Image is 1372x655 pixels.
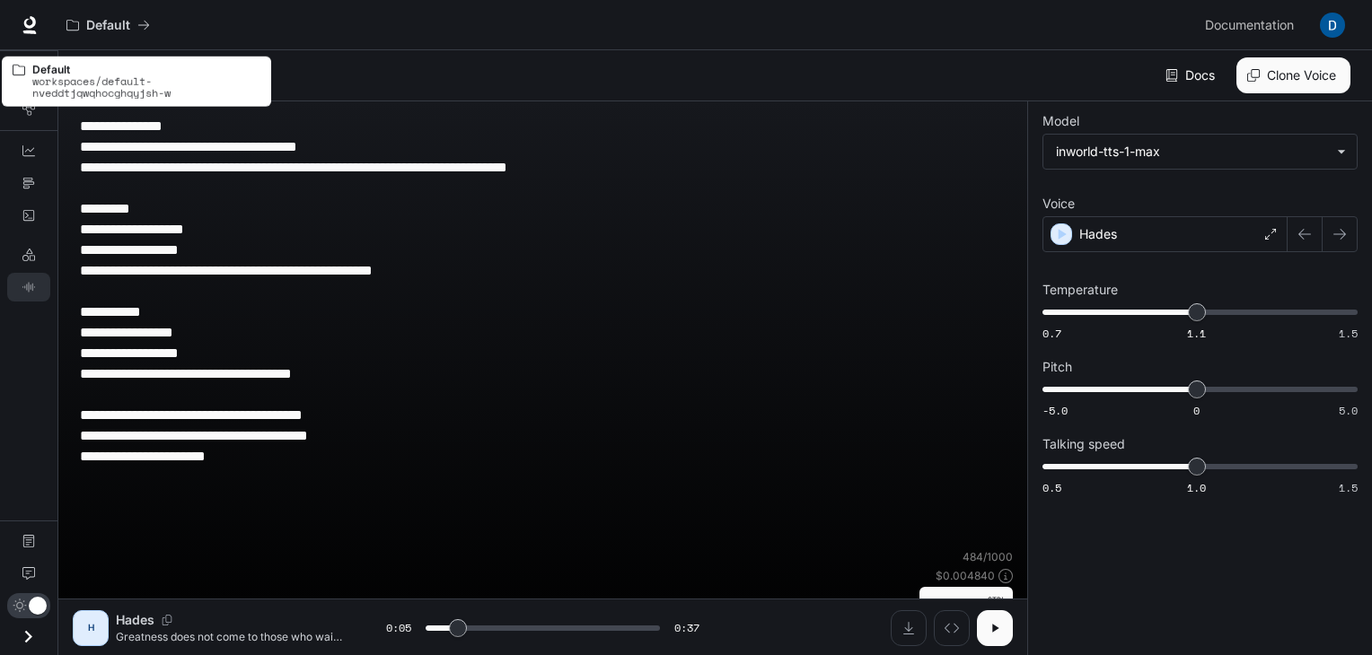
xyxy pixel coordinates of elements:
[1187,326,1206,341] span: 1.1
[1198,7,1307,43] a: Documentation
[1187,480,1206,495] span: 1.0
[1193,403,1200,418] span: 0
[1320,13,1345,38] img: User avatar
[1042,438,1125,450] p: Talking speed
[1339,403,1358,418] span: 5.0
[7,240,50,269] a: LLM Playground
[8,618,48,655] button: Open drawer
[116,629,343,644] p: Greatness does not come to those who wait. It comes to those who move. To those who dare. To thos...
[891,610,927,646] button: Download audio
[1339,480,1358,495] span: 1.5
[1315,7,1350,43] button: User avatar
[58,7,158,43] button: All workspaces
[1042,115,1079,127] p: Model
[988,594,1006,616] p: CTRL +
[386,619,411,637] span: 0:05
[86,18,130,33] p: Default
[7,136,50,165] a: Dashboards
[1042,480,1061,495] span: 0.5
[7,527,50,555] a: Documentation
[1162,57,1222,93] a: Docs
[1042,197,1075,210] p: Voice
[988,594,1006,626] p: ⏎
[963,549,1013,564] p: 484 / 1000
[1042,403,1068,418] span: -5.0
[1205,14,1294,37] span: Documentation
[7,273,50,301] a: TTS Playground
[674,619,699,637] span: 0:37
[934,610,970,646] button: Inspect
[7,201,50,230] a: Logs
[1339,326,1358,341] span: 1.5
[1042,361,1072,373] p: Pitch
[1056,143,1328,161] div: inworld-tts-1-max
[1042,326,1061,341] span: 0.7
[7,169,50,197] a: Traces
[1042,284,1118,296] p: Temperature
[1043,135,1357,169] div: inworld-tts-1-max
[936,568,995,583] p: $ 0.004840
[7,96,50,125] a: Graph Registry
[116,611,154,629] p: Hades
[32,75,260,99] p: workspaces/default-nveddtjqwqhocghqyjsh-w
[76,614,105,642] div: H
[29,595,47,615] span: Dark mode toggle
[32,64,260,75] p: Default
[7,559,50,588] a: Feedback
[1079,225,1117,243] p: Hades
[919,587,1013,633] button: GenerateCTRL +⏎
[154,615,180,625] button: Copy Voice ID
[1236,57,1350,93] button: Clone Voice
